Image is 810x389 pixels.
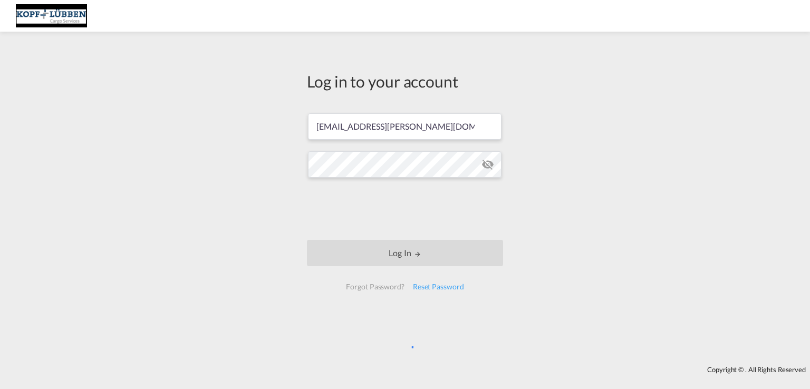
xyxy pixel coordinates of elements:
div: Forgot Password? [342,277,408,296]
img: 25cf3bb0aafc11ee9c4fdbd399af7748.JPG [16,4,87,28]
button: LOGIN [307,240,503,266]
iframe: reCAPTCHA [325,188,485,229]
div: Log in to your account [307,70,503,92]
div: Reset Password [409,277,468,296]
input: Enter email/phone number [308,113,502,140]
md-icon: icon-eye-off [481,158,494,171]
